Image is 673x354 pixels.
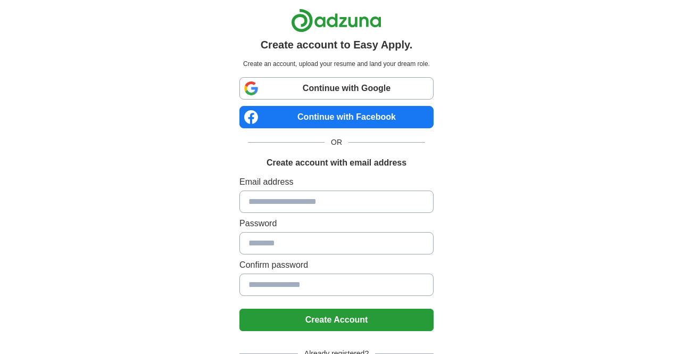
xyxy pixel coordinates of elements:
[267,157,406,169] h1: Create account with email address
[239,77,434,100] a: Continue with Google
[242,59,431,69] p: Create an account, upload your resume and land your dream role.
[239,176,434,188] label: Email address
[239,309,434,331] button: Create Account
[239,259,434,271] label: Confirm password
[239,106,434,128] a: Continue with Facebook
[325,137,348,148] span: OR
[291,9,381,32] img: Adzuna logo
[261,37,413,53] h1: Create account to Easy Apply.
[239,217,434,230] label: Password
